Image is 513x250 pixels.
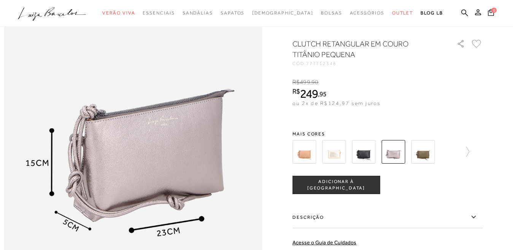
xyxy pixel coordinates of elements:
[306,61,337,66] span: 777712348
[319,90,327,98] span: 95
[183,10,213,16] span: Sandálias
[252,10,313,16] span: [DEMOGRAPHIC_DATA]
[292,140,316,164] img: CLUTCH RETANGULAR EM COURO BEGE PEQUENA
[292,132,483,136] span: Mais cores
[411,140,435,164] img: CLUTCH RETANGULAR EM COURO VERDE TOMILHO PEQUENA
[392,10,413,16] span: Outlet
[252,6,313,20] a: noSubCategoriesText
[311,79,318,86] span: 90
[143,10,175,16] span: Essenciais
[318,91,327,97] i: ,
[292,206,483,228] label: Descrição
[352,140,375,164] img: CLUTCH RETANGULAR EM COURO PRETO PEQUENA
[381,140,405,164] img: CLUTCH RETANGULAR EM COURO TITÂNIO PEQUENA
[310,79,319,86] i: ,
[102,10,135,16] span: Verão Viva
[421,10,443,16] span: BLOG LB
[221,10,245,16] span: Sapatos
[292,176,380,194] button: ADICIONAR À [GEOGRAPHIC_DATA]
[486,8,496,19] button: 0
[292,239,356,245] a: Acesse o Guia de Cuidados
[322,140,346,164] img: CLUTCH RETANGULAR EM COURO DOURADO PEQUENA
[300,87,318,100] span: 249
[102,6,135,20] a: categoryNavScreenReaderText
[321,10,342,16] span: Bolsas
[392,6,413,20] a: categoryNavScreenReaderText
[292,88,300,95] i: R$
[292,61,445,66] div: CÓD:
[292,38,435,60] h1: CLUTCH RETANGULAR EM COURO TITÂNIO PEQUENA
[321,6,342,20] a: categoryNavScreenReaderText
[421,6,443,20] a: BLOG LB
[350,10,384,16] span: Acessórios
[293,178,380,192] span: ADICIONAR À [GEOGRAPHIC_DATA]
[350,6,384,20] a: categoryNavScreenReaderText
[292,79,300,86] i: R$
[183,6,213,20] a: categoryNavScreenReaderText
[292,100,380,106] span: ou 2x de R$124,97 sem juros
[300,79,310,86] span: 499
[143,6,175,20] a: categoryNavScreenReaderText
[491,8,497,13] span: 0
[221,6,245,20] a: categoryNavScreenReaderText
